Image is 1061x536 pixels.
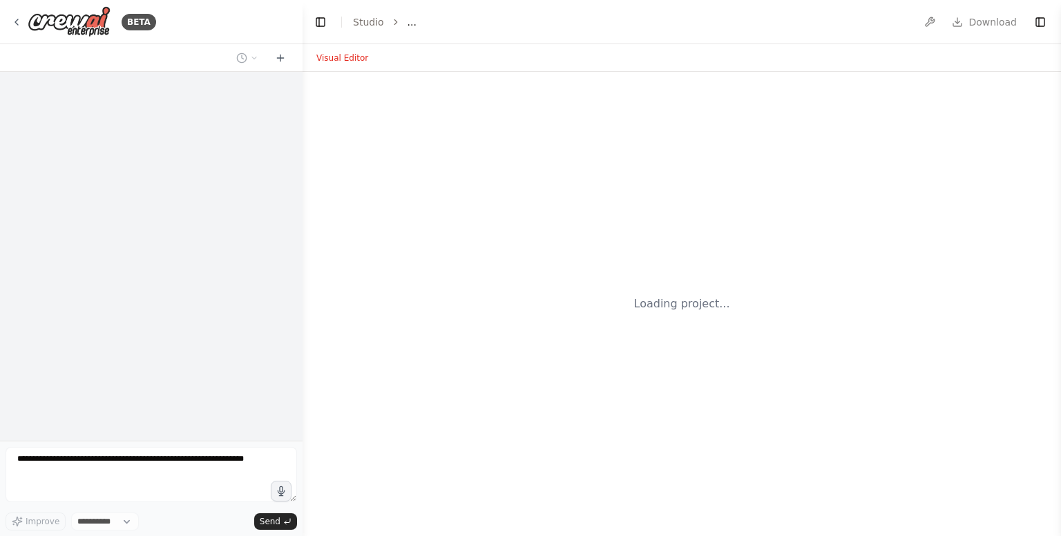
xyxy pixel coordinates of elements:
a: Studio [353,17,384,28]
div: Loading project... [634,296,730,312]
button: Start a new chat [269,50,291,66]
span: ... [408,15,417,29]
div: BETA [122,14,156,30]
button: Visual Editor [308,50,376,66]
button: Show right sidebar [1031,12,1050,32]
nav: breadcrumb [353,15,417,29]
button: Switch to previous chat [231,50,264,66]
span: Send [260,516,280,527]
img: Logo [28,6,111,37]
span: Improve [26,516,59,527]
button: Send [254,513,297,530]
button: Click to speak your automation idea [271,481,291,501]
button: Improve [6,513,66,530]
button: Hide left sidebar [311,12,330,32]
